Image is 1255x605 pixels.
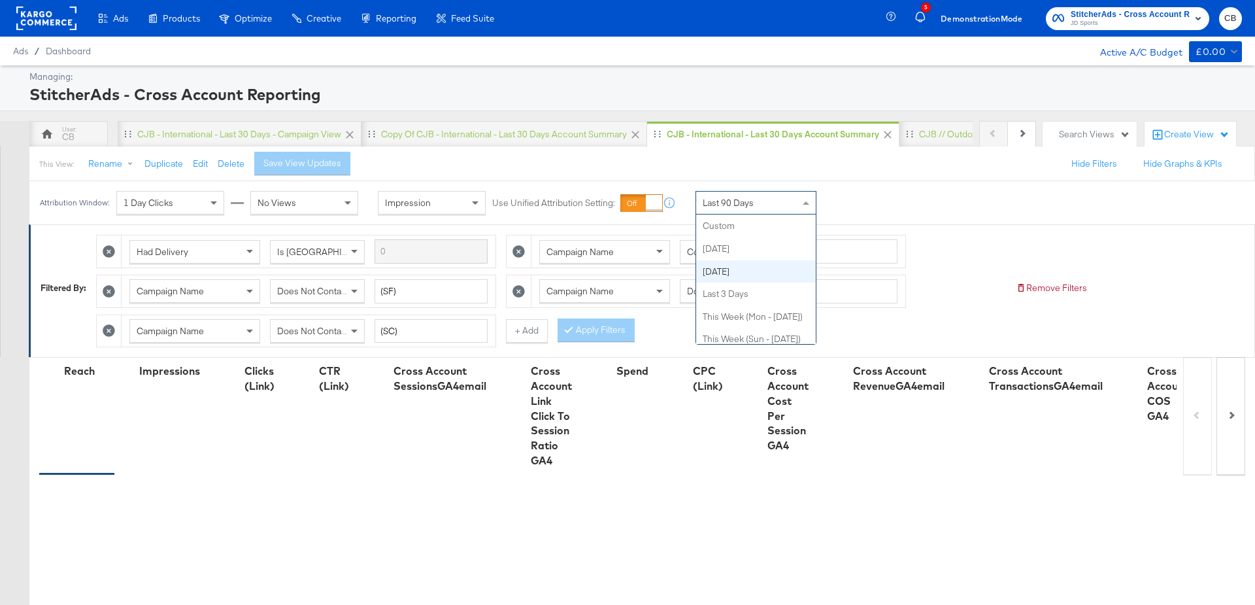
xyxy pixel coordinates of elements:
div: Drag to reorder tab [368,130,375,137]
span: JD Sports [1071,18,1190,29]
span: Demonstration Mode [941,12,1022,26]
button: Edit [193,158,208,170]
button: DemonstrationMode [935,12,1028,26]
button: Duplicate [144,158,183,170]
span: Ads [13,46,28,56]
div: Cross Account RevenueGA4email [853,364,945,394]
span: Last 90 Days [703,197,754,209]
div: Create View [1164,128,1230,141]
span: CB [1224,11,1237,26]
button: Hide Graphs & KPIs [1143,158,1222,170]
div: This Week (Mon - [DATE]) [696,305,816,328]
span: StitcherAds - Cross Account Reporting [1071,8,1190,22]
input: Enter a search term [375,239,488,264]
div: [DATE] [696,237,816,260]
div: Attribution Window: [39,198,110,207]
span: 1 Day Clicks [124,197,173,209]
button: £0.00 [1189,41,1242,62]
div: Cross Account Cost Per Session GA4 [767,364,809,453]
div: This View: [39,159,74,169]
span: No Views [258,197,296,209]
span: Does Not Contain [277,325,348,337]
span: Is [GEOGRAPHIC_DATA] [277,246,377,258]
div: Last 3 Days [696,283,816,305]
span: Feed Suite [451,13,494,24]
button: + Add [506,319,548,343]
span: Does Not Contain [687,285,758,297]
span: Campaign Name [546,246,614,258]
div: Spend [616,364,648,379]
span: Ads [113,13,128,24]
div: Search Views [1059,128,1130,141]
div: CJB // Outdoors [919,128,986,141]
div: 5 [921,3,931,12]
div: CPC (Link) [693,364,723,394]
span: / [28,46,46,56]
div: Drag to reorder tab [906,130,913,137]
button: StitcherAds - Cross Account ReportingJD Sports [1046,7,1209,30]
div: Cross Account SessionsGA4email [393,364,486,394]
span: Creative [307,13,341,24]
div: Cross Account TransactionsGA4email [989,364,1103,394]
div: CJB - International - Last 30 days - Campaign View [137,128,341,141]
div: CB [62,131,75,143]
a: Dashboard [46,46,91,56]
label: Use Unified Attribution Setting: [492,197,615,209]
div: Active A/C Budget [1086,41,1182,61]
span: Does Not Contain [277,285,348,297]
div: Clicks (Link) [244,364,275,394]
button: CB [1219,7,1242,30]
div: This Week (Sun - [DATE]) [696,328,816,351]
div: Drag to reorder tab [124,130,131,137]
button: Hide Filters [1071,158,1117,170]
span: Optimize [235,13,272,24]
input: Enter a search term [784,279,897,303]
div: Impressions [139,364,200,379]
div: Managing: [29,71,1239,83]
span: Campaign Name [137,285,204,297]
span: Had Delivery [137,246,188,258]
span: Reporting [376,13,416,24]
div: Cross Account COS GA4 [1147,364,1188,423]
span: Impression [385,197,431,209]
div: [DATE] [696,260,816,283]
button: Delete [218,158,244,170]
div: Copy of CJB - International - Last 30 days Account Summary [381,128,627,141]
div: Filtered By: [41,282,86,294]
span: Products [163,13,200,24]
div: Custom [696,215,816,237]
span: Contains [687,246,723,258]
div: StitcherAds - Cross Account Reporting [29,83,1239,105]
input: Enter a search term [375,279,488,303]
div: Reach [64,364,95,379]
button: Rename [79,152,147,176]
div: £0.00 [1196,44,1226,60]
div: Cross Account Link Click To Session Ratio GA4 [531,364,572,468]
div: Drag to reorder tab [654,130,661,137]
button: Remove Filters [1016,282,1087,294]
input: Enter a search term [375,319,488,343]
span: Campaign Name [546,285,614,297]
span: Campaign Name [137,325,204,337]
div: CJB - International - Last 30 days Account Summary [667,128,879,141]
input: Enter a search term [784,239,897,264]
div: CTR (Link) [319,364,349,394]
button: 5 [913,6,935,31]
